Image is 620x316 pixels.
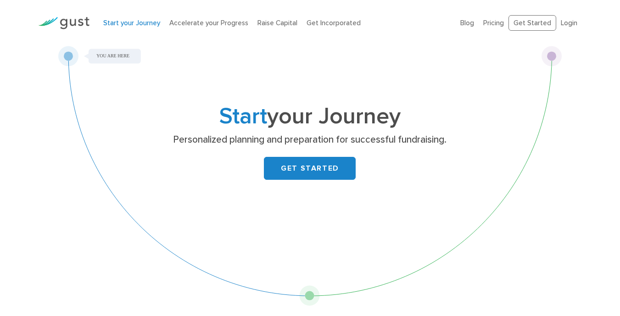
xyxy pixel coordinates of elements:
p: Personalized planning and preparation for successful fundraising. [132,133,488,146]
a: Blog [460,19,474,27]
a: Start your Journey [103,19,160,27]
a: Raise Capital [257,19,297,27]
a: GET STARTED [264,157,356,180]
span: Start [219,103,267,130]
img: Gust Logo [38,17,89,29]
a: Accelerate your Progress [169,19,248,27]
a: Get Started [508,15,556,31]
a: Login [561,19,577,27]
a: Get Incorporated [307,19,361,27]
h1: your Journey [128,106,491,127]
a: Pricing [483,19,504,27]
